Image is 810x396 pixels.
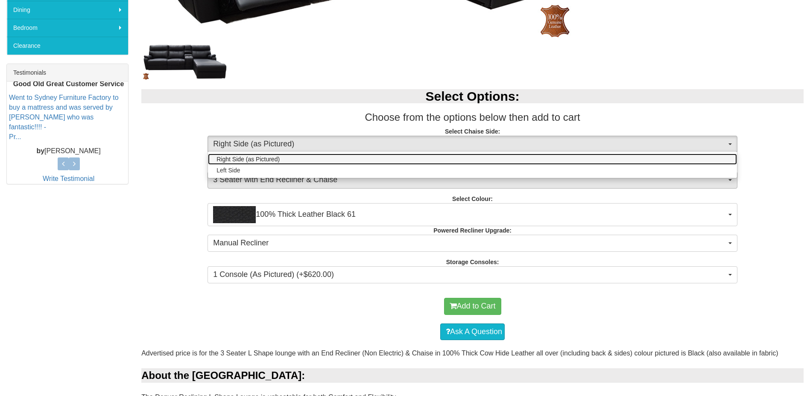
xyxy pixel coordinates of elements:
[43,175,94,182] a: Write Testimonial
[445,128,500,135] strong: Select Chaise Side:
[7,19,128,37] a: Bedroom
[141,112,804,123] h3: Choose from the options below then add to cart
[9,146,128,156] p: [PERSON_NAME]
[208,235,737,252] button: Manual Recliner
[433,227,512,234] strong: Powered Recliner Upgrade:
[213,175,726,186] span: 3 Seater with End Recliner & Chaise
[213,206,726,223] span: 100% Thick Leather Black 61
[208,172,737,189] button: 3 Seater with End Recliner & Chaise
[213,238,726,249] span: Manual Recliner
[7,37,128,55] a: Clearance
[213,269,726,280] span: 1 Console (As Pictured) (+$620.00)
[36,147,44,154] b: by
[452,195,493,202] strong: Select Colour:
[444,298,501,315] button: Add to Cart
[13,80,124,87] b: Good Old Great Customer Service
[213,206,256,223] img: 100% Thick Leather Black 61
[440,323,505,341] a: Ask A Question
[208,136,737,153] button: Right Side (as Pictured)
[9,94,119,140] a: Went to Sydney Furniture Factory to buy a mattress and was served by [PERSON_NAME] who was fantas...
[446,259,499,265] strong: Storage Consoles:
[208,266,737,283] button: 1 Console (As Pictured) (+$620.00)
[213,139,726,150] span: Right Side (as Pictured)
[7,1,128,19] a: Dining
[216,166,240,175] span: Left Side
[426,89,520,103] b: Select Options:
[216,155,280,163] span: Right Side (as Pictured)
[141,368,804,383] div: About the [GEOGRAPHIC_DATA]:
[208,203,737,226] button: 100% Thick Leather Black 61100% Thick Leather Black 61
[7,64,128,82] div: Testimonials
